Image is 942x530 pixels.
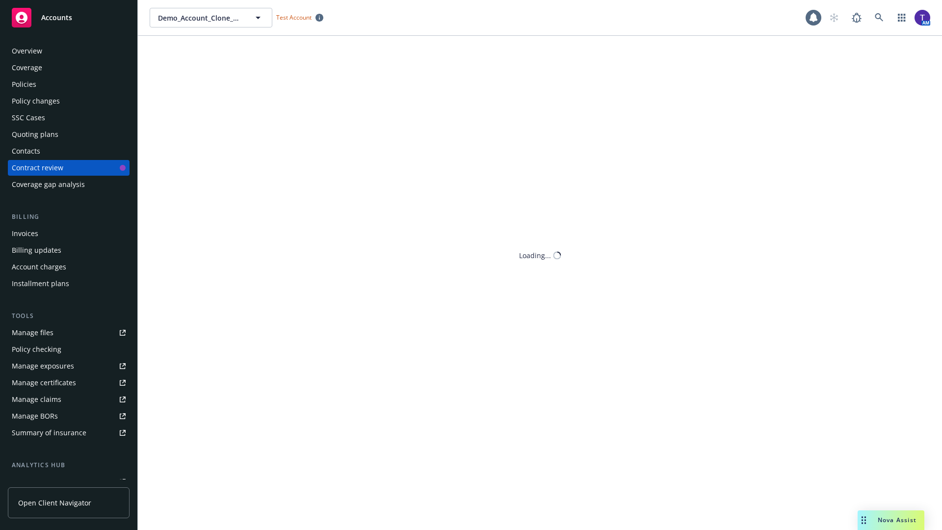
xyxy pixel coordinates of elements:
[8,77,130,92] a: Policies
[12,242,61,258] div: Billing updates
[519,250,551,261] div: Loading...
[8,177,130,192] a: Coverage gap analysis
[12,358,74,374] div: Manage exposures
[8,425,130,441] a: Summary of insurance
[8,43,130,59] a: Overview
[8,460,130,470] div: Analytics hub
[12,127,58,142] div: Quoting plans
[12,143,40,159] div: Contacts
[869,8,889,27] a: Search
[824,8,844,27] a: Start snowing
[18,498,91,508] span: Open Client Navigator
[858,510,924,530] button: Nova Assist
[8,110,130,126] a: SSC Cases
[878,516,916,524] span: Nova Assist
[12,160,63,176] div: Contract review
[12,392,61,407] div: Manage claims
[12,77,36,92] div: Policies
[12,375,76,391] div: Manage certificates
[12,342,61,357] div: Policy checking
[8,143,130,159] a: Contacts
[12,177,85,192] div: Coverage gap analysis
[158,13,243,23] span: Demo_Account_Clone_QA_CR_Tests_Demo
[12,276,69,291] div: Installment plans
[915,10,930,26] img: photo
[8,375,130,391] a: Manage certificates
[892,8,912,27] a: Switch app
[12,325,53,341] div: Manage files
[8,127,130,142] a: Quoting plans
[150,8,272,27] button: Demo_Account_Clone_QA_CR_Tests_Demo
[8,160,130,176] a: Contract review
[8,4,130,31] a: Accounts
[847,8,866,27] a: Report a Bug
[272,12,327,23] span: Test Account
[12,93,60,109] div: Policy changes
[12,259,66,275] div: Account charges
[12,425,86,441] div: Summary of insurance
[8,276,130,291] a: Installment plans
[8,358,130,374] a: Manage exposures
[8,242,130,258] a: Billing updates
[8,342,130,357] a: Policy checking
[12,474,93,490] div: Loss summary generator
[8,60,130,76] a: Coverage
[276,13,312,22] span: Test Account
[858,510,870,530] div: Drag to move
[8,93,130,109] a: Policy changes
[12,60,42,76] div: Coverage
[8,392,130,407] a: Manage claims
[8,325,130,341] a: Manage files
[12,43,42,59] div: Overview
[8,408,130,424] a: Manage BORs
[41,14,72,22] span: Accounts
[12,226,38,241] div: Invoices
[12,408,58,424] div: Manage BORs
[8,311,130,321] div: Tools
[8,212,130,222] div: Billing
[12,110,45,126] div: SSC Cases
[8,474,130,490] a: Loss summary generator
[8,226,130,241] a: Invoices
[8,259,130,275] a: Account charges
